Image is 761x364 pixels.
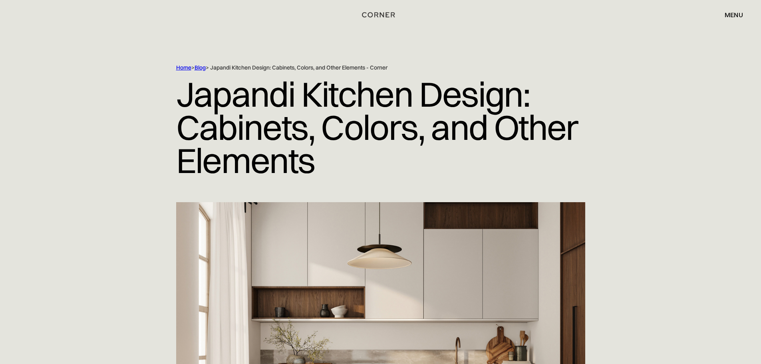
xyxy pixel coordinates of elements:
a: Home [176,64,191,71]
div: menu [717,8,743,22]
h1: Japandi Kitchen Design: Cabinets, Colors, and Other Elements [176,72,585,183]
a: Blog [195,64,206,71]
div: menu [725,12,743,18]
div: > > Japandi Kitchen Design: Cabinets, Colors, and Other Elements - Corner [176,64,552,72]
a: home [353,10,408,20]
